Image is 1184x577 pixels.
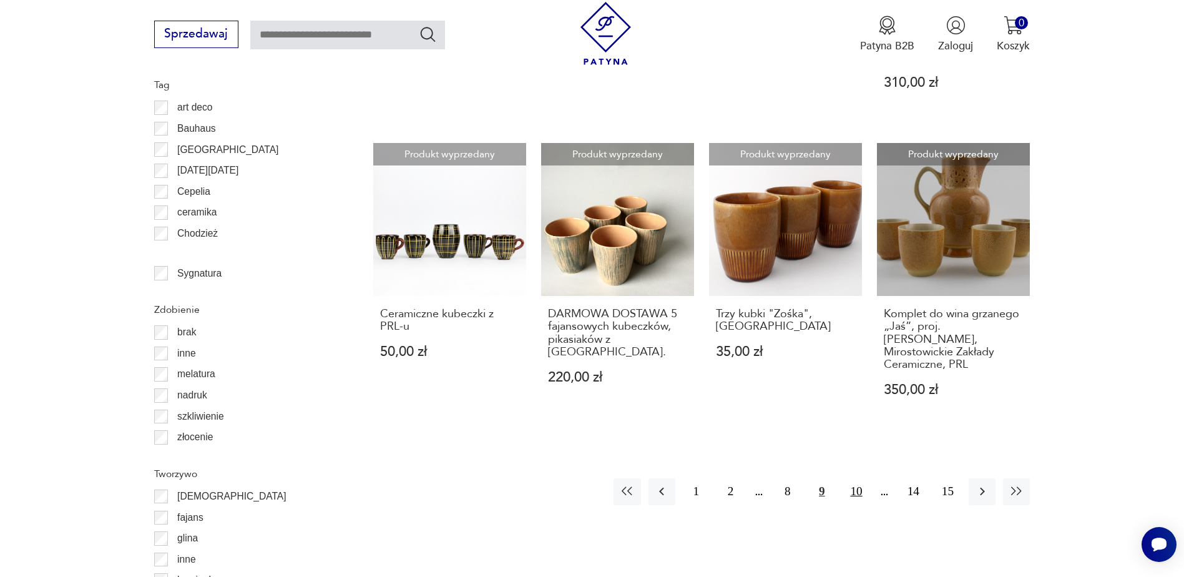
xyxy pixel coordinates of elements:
[860,16,914,53] a: Ikona medaluPatyna B2B
[154,77,338,93] p: Tag
[934,478,961,505] button: 15
[177,225,218,242] p: Chodzież
[808,478,835,505] button: 9
[177,429,213,445] p: złocenie
[884,383,1023,397] p: 350,00 zł
[154,30,238,40] a: Sprzedawaj
[997,16,1030,53] button: 0Koszyk
[373,143,526,426] a: Produkt wyprzedanyCeramiczne kubeczki z PRL-uCeramiczne kubeczki z PRL-u50,00 zł
[774,478,801,505] button: 8
[177,142,278,158] p: [GEOGRAPHIC_DATA]
[177,408,224,425] p: szkliwienie
[380,345,519,358] p: 50,00 zł
[177,184,210,200] p: Cepelia
[716,345,855,358] p: 35,00 zł
[1142,527,1177,562] iframe: Smartsupp widget button
[574,2,637,65] img: Patyna - sklep z meblami i dekoracjami vintage
[548,371,687,384] p: 220,00 zł
[177,387,207,403] p: nadruk
[877,143,1030,426] a: Produkt wyprzedanyKomplet do wina grzanego „Jaś”, proj. Adam Sadulski, Mirostowickie Zakłady Cera...
[541,143,694,426] a: Produkt wyprzedanyDARMOWA DOSTAWA 5 fajansowych kubeczków, pikasiaków z Włocławka.DARMOWA DOSTAWA...
[154,466,338,482] p: Tworzywo
[154,302,338,318] p: Zdobienie
[716,308,855,333] h3: Trzy kubki "Zośka", [GEOGRAPHIC_DATA]
[683,478,710,505] button: 1
[900,478,927,505] button: 14
[177,265,222,282] p: Sygnatura
[177,324,196,340] p: brak
[177,345,195,362] p: inne
[860,39,914,53] p: Patyna B2B
[878,16,897,35] img: Ikona medalu
[177,121,216,137] p: Bauhaus
[380,308,519,333] h3: Ceramiczne kubeczki z PRL-u
[177,551,195,568] p: inne
[843,478,869,505] button: 10
[177,510,203,526] p: fajans
[177,162,238,179] p: [DATE][DATE]
[177,246,215,262] p: Ćmielów
[1015,16,1028,29] div: 0
[946,16,966,35] img: Ikonka użytkownika
[1004,16,1023,35] img: Ikona koszyka
[717,478,744,505] button: 2
[177,366,215,382] p: melatura
[938,39,973,53] p: Zaloguj
[860,16,914,53] button: Patyna B2B
[938,16,973,53] button: Zaloguj
[548,308,687,359] h3: DARMOWA DOSTAWA 5 fajansowych kubeczków, pikasiaków z [GEOGRAPHIC_DATA].
[177,488,286,505] p: [DEMOGRAPHIC_DATA]
[177,204,217,220] p: ceramika
[419,25,437,43] button: Szukaj
[177,99,212,116] p: art deco
[997,39,1030,53] p: Koszyk
[154,21,238,48] button: Sprzedawaj
[884,76,1023,89] p: 310,00 zł
[709,143,862,426] a: Produkt wyprzedanyTrzy kubki "Zośka", MirostowiceTrzy kubki "Zośka", [GEOGRAPHIC_DATA]35,00 zł
[177,530,198,546] p: glina
[884,308,1023,372] h3: Komplet do wina grzanego „Jaś”, proj. [PERSON_NAME], Mirostowickie Zakłady Ceramiczne, PRL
